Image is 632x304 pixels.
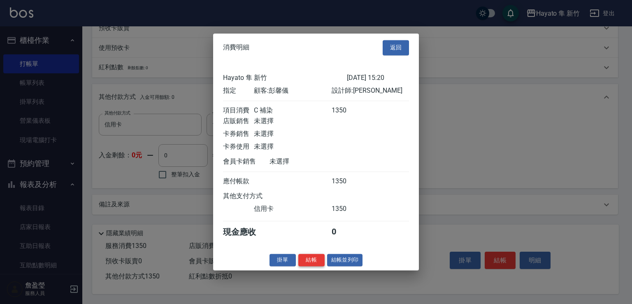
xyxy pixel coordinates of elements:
[223,192,285,201] div: 其他支付方式
[332,106,362,115] div: 1350
[332,87,409,95] div: 設計師: [PERSON_NAME]
[223,227,270,238] div: 現金應收
[383,40,409,55] button: 返回
[254,143,331,151] div: 未選擇
[223,106,254,115] div: 項目消費
[223,44,249,52] span: 消費明細
[332,177,362,186] div: 1350
[254,130,331,138] div: 未選擇
[332,227,362,238] div: 0
[223,157,270,166] div: 會員卡銷售
[347,74,409,82] div: [DATE] 15:20
[223,177,254,186] div: 應付帳款
[270,157,347,166] div: 未選擇
[223,143,254,151] div: 卡券使用
[223,130,254,138] div: 卡券銷售
[270,254,296,267] button: 掛單
[223,117,254,126] div: 店販銷售
[254,106,331,115] div: C 補染
[298,254,325,267] button: 結帳
[332,205,362,213] div: 1350
[254,205,331,213] div: 信用卡
[223,87,254,95] div: 指定
[223,74,347,82] div: Hayato 隼 新竹
[254,87,331,95] div: 顧客: 彭馨儀
[327,254,363,267] button: 結帳並列印
[254,117,331,126] div: 未選擇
